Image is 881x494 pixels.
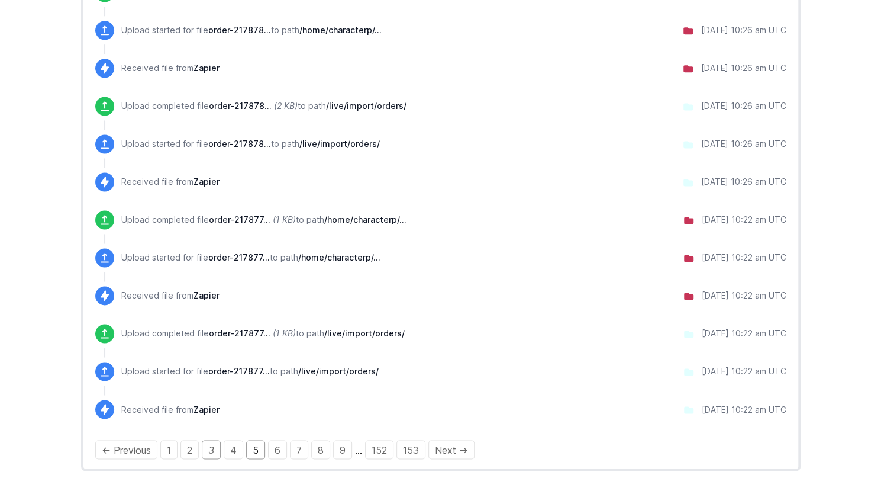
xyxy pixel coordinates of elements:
p: Upload completed file to path [121,214,406,226]
a: Page 8 [311,440,330,459]
a: Page 7 [290,440,308,459]
span: Zapier [193,404,220,414]
i: (1 KB) [273,214,296,224]
span: order-217878-2025-10-12-10.25.58.xml.sent [208,25,271,35]
a: Page 1 [160,440,178,459]
span: order-217878-2025-10-12-10.25.58.xml [208,139,271,149]
p: Received file from [121,290,220,301]
span: order-217877-2025-10-12-10.21.37.xml [208,366,270,376]
div: [DATE] 10:22 am UTC [702,214,786,226]
div: [DATE] 10:26 am UTC [701,24,786,36]
span: order-217877-2025-10-12-10.21.37.xml [209,328,270,338]
p: Upload completed file to path [121,100,406,112]
div: [DATE] 10:22 am UTC [702,290,786,301]
p: Received file from [121,62,220,74]
p: Upload started for file to path [121,24,382,36]
p: Upload started for file to path [121,365,379,377]
i: (1 KB) [273,328,296,338]
a: Page 4 [224,440,243,459]
span: Zapier [193,63,220,73]
div: [DATE] 10:22 am UTC [702,252,786,264]
i: (2 KB) [274,101,298,111]
p: Upload started for file to path [121,138,380,150]
span: order-217877-2025-10-12-10.21.37.xml.sent [208,252,270,262]
span: Zapier [193,290,220,300]
div: Pagination [95,442,786,457]
div: [DATE] 10:22 am UTC [702,365,786,377]
a: Next page [428,440,475,459]
a: Page 5 [246,440,265,459]
div: [DATE] 10:22 am UTC [702,328,786,339]
p: Upload completed file to path [121,328,405,339]
span: /home/characterp/public_html/wp-content/uploads/wpallexport/exports/sent/ [324,214,406,224]
span: order-217878-2025-10-12-10.25.58.xml [209,101,272,111]
span: /live/import/orders/ [324,328,405,338]
span: /live/import/orders/ [326,101,406,111]
span: /live/import/orders/ [299,139,380,149]
span: … [355,444,362,455]
a: Page 2 [180,440,199,459]
div: [DATE] 10:26 am UTC [701,62,786,74]
a: Page 9 [333,440,352,459]
a: Page 153 [396,440,425,459]
p: Received file from [121,403,220,415]
a: Previous page [95,440,157,459]
iframe: Drift Widget Chat Controller [822,435,867,480]
span: order-217877-2025-10-12-10.21.37.xml.sent [209,214,270,224]
a: Page 152 [365,440,393,459]
div: [DATE] 10:26 am UTC [701,176,786,188]
div: [DATE] 10:26 am UTC [701,100,786,112]
p: Upload started for file to path [121,252,380,264]
p: Received file from [121,176,220,188]
div: [DATE] 10:26 am UTC [701,138,786,150]
span: /live/import/orders/ [298,366,379,376]
span: Zapier [193,177,220,187]
em: Page 3 [202,440,221,459]
span: /home/characterp/public_html/wp-content/uploads/wpallexport/exports/sent/ [299,25,382,35]
div: [DATE] 10:22 am UTC [702,403,786,415]
span: /home/characterp/public_html/wp-content/uploads/wpallexport/exports/sent/ [298,252,380,262]
a: Page 6 [268,440,287,459]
